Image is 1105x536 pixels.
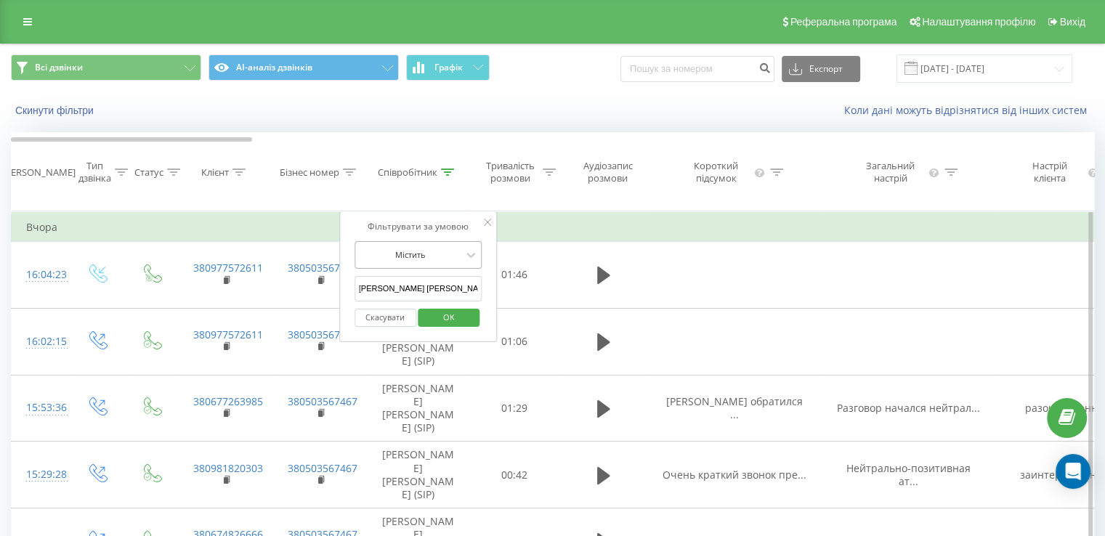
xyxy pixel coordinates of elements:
div: Статус [134,166,163,179]
a: 380503567467 [288,394,357,408]
div: 15:29:28 [26,460,55,489]
span: Налаштування профілю [922,16,1035,28]
a: 380677263985 [193,394,263,408]
span: [PERSON_NAME] обратился ... [666,394,803,421]
div: 16:02:15 [26,328,55,356]
input: Пошук за номером [620,56,774,82]
input: Введіть значення [355,276,482,301]
div: Тривалість розмови [482,160,539,184]
button: Скинути фільтри [11,104,101,117]
a: 380977572611 [193,328,263,341]
button: Скасувати [355,309,416,327]
button: Експорт [782,56,860,82]
div: Клієнт [201,166,229,179]
span: Очень краткий звонок пре... [663,468,806,482]
a: 380977572611 [193,261,263,275]
span: Реферальна програма [790,16,897,28]
span: OK [429,306,469,328]
button: AI-аналіз дзвінків [209,54,399,81]
button: OK [418,309,480,327]
td: 01:29 [469,375,560,442]
span: Графік [434,62,463,73]
td: 01:46 [469,242,560,309]
a: 380503567467 [288,261,357,275]
a: 380503567467 [288,461,357,475]
div: Загальний настрій [856,160,926,184]
span: Всі дзвінки [35,62,83,73]
div: [PERSON_NAME] [2,166,76,179]
div: 16:04:23 [26,261,55,289]
td: 01:06 [469,308,560,375]
a: 380981820303 [193,461,263,475]
span: Вихід [1060,16,1085,28]
div: Open Intercom Messenger [1056,454,1090,489]
span: Разговор начался нейтрал... [837,401,980,415]
td: 00:42 [469,442,560,508]
div: Короткий підсумок [681,160,751,184]
div: Тип дзвінка [78,160,111,184]
button: Графік [406,54,490,81]
div: 15:53:36 [26,394,55,422]
div: Аудіозапис розмови [572,160,643,184]
a: 380503567467 [288,328,357,341]
span: Нейтрально-позитивная ат... [846,461,971,488]
td: [PERSON_NAME] [PERSON_NAME] (SIP) [368,375,469,442]
div: Бізнес номер [280,166,339,179]
td: [PERSON_NAME] [PERSON_NAME] (SIP) [368,442,469,508]
a: Коли дані можуть відрізнятися вiд інших систем [844,103,1094,117]
div: Настрій клієнта [1016,160,1083,184]
button: Всі дзвінки [11,54,201,81]
div: Фільтрувати за умовою [355,219,482,234]
div: Співробітник [378,166,437,179]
